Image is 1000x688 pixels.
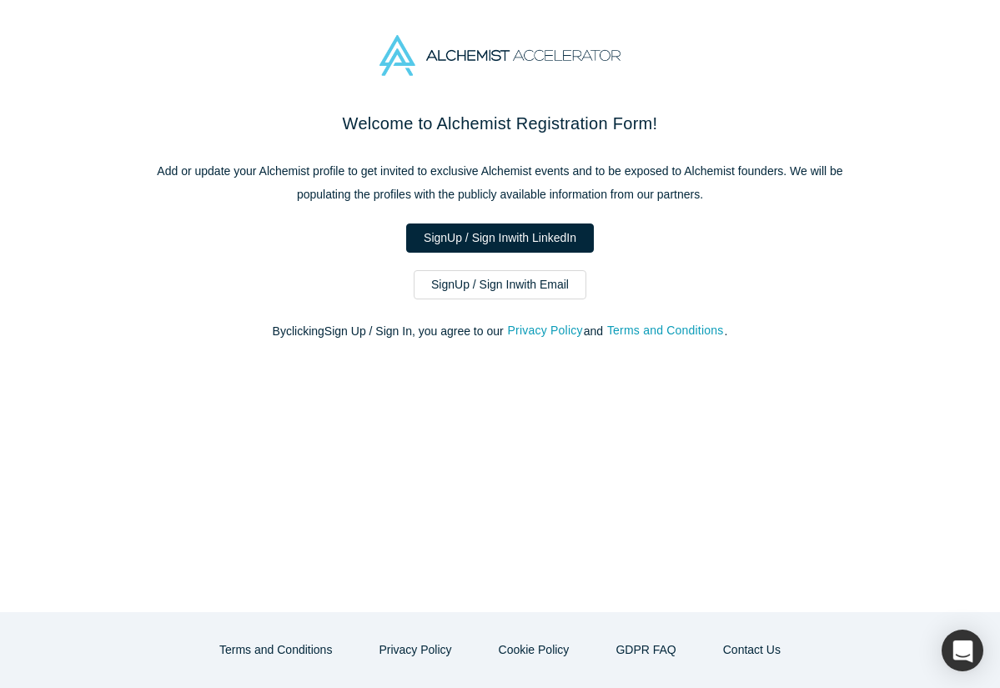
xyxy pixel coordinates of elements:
[150,159,851,206] p: Add or update your Alchemist profile to get invited to exclusive Alchemist events and to be expos...
[598,635,693,665] a: GDPR FAQ
[507,321,584,340] button: Privacy Policy
[202,635,349,665] button: Terms and Conditions
[606,321,725,340] button: Terms and Conditions
[150,323,851,340] p: By clicking Sign Up / Sign In , you agree to our and .
[406,223,594,253] a: SignUp / Sign Inwith LinkedIn
[379,35,620,76] img: Alchemist Accelerator Logo
[361,635,469,665] button: Privacy Policy
[414,270,586,299] a: SignUp / Sign Inwith Email
[150,111,851,136] h2: Welcome to Alchemist Registration Form!
[706,635,798,665] a: Contact Us
[481,635,587,665] button: Cookie Policy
